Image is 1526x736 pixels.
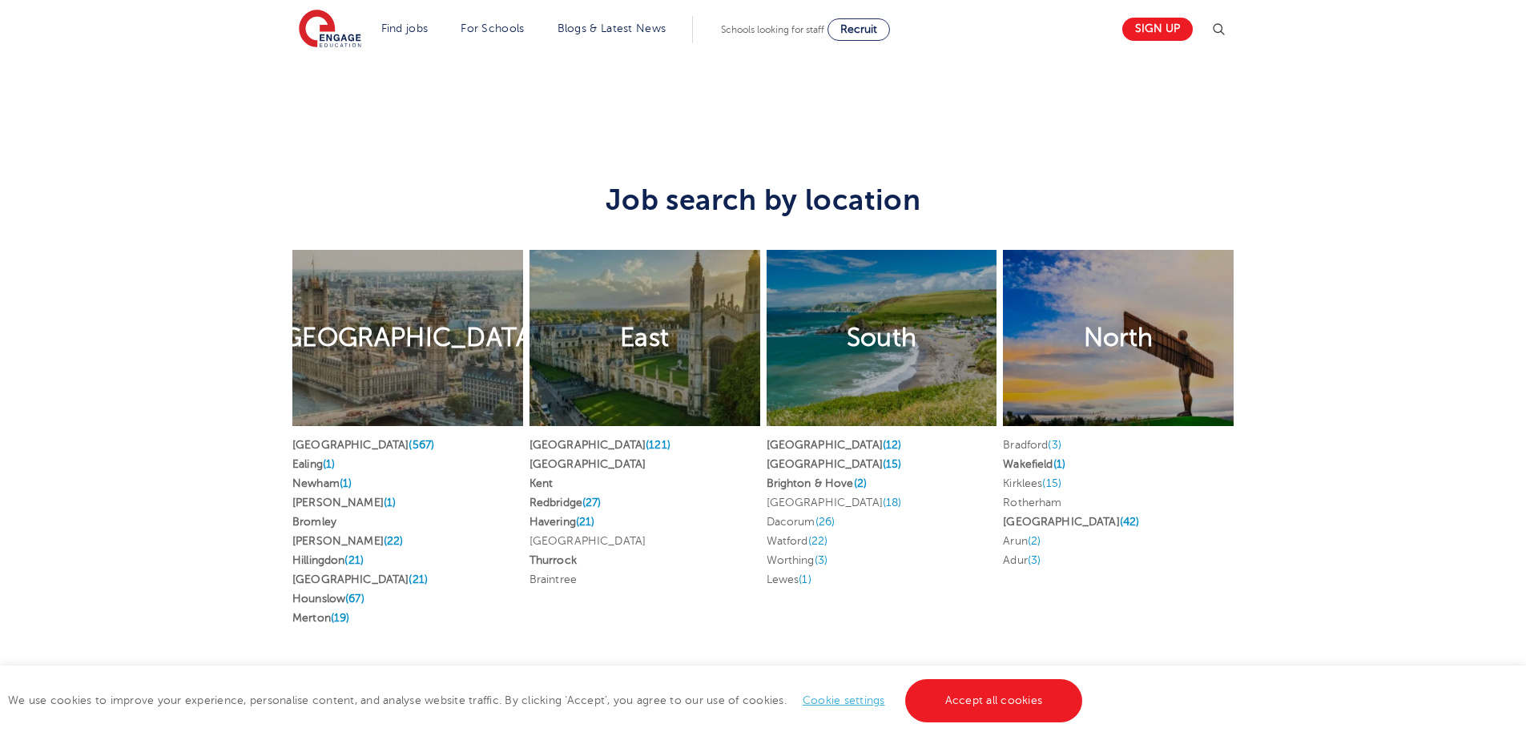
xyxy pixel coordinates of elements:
[276,321,540,355] h2: [GEOGRAPHIC_DATA]
[1053,458,1065,470] span: (1)
[529,497,602,509] a: Redbridge(27)
[767,551,997,570] li: Worthing
[1003,436,1234,455] li: Bradford
[384,535,404,547] span: (22)
[767,513,997,532] li: Dacorum
[529,516,595,528] a: Havering(21)
[854,477,867,489] span: (2)
[292,497,396,509] a: [PERSON_NAME](1)
[576,516,595,528] span: (21)
[289,151,1237,217] h3: Job search by location
[299,10,361,50] img: Engage Education
[292,593,364,605] a: Hounslow(67)
[1028,535,1041,547] span: (2)
[409,439,434,451] span: (567)
[905,679,1083,722] a: Accept all cookies
[381,22,429,34] a: Find jobs
[1003,551,1234,570] li: Adur
[8,694,1086,706] span: We use cookies to improve your experience, personalise content, and analyse website traffic. By c...
[1028,554,1041,566] span: (3)
[721,24,824,35] span: Schools looking for staff
[767,439,902,451] a: [GEOGRAPHIC_DATA](12)
[344,554,364,566] span: (21)
[883,439,902,451] span: (12)
[384,497,396,509] span: (1)
[323,458,335,470] span: (1)
[529,439,670,451] a: [GEOGRAPHIC_DATA](121)
[529,458,646,470] a: [GEOGRAPHIC_DATA]
[529,554,577,566] a: Thurrock
[1048,439,1061,451] span: (3)
[883,458,902,470] span: (15)
[409,573,428,585] span: (21)
[292,535,403,547] a: [PERSON_NAME](22)
[883,497,902,509] span: (18)
[799,573,811,585] span: (1)
[292,458,335,470] a: Ealing(1)
[529,532,760,551] li: [GEOGRAPHIC_DATA]
[646,439,670,451] span: (121)
[292,573,428,585] a: [GEOGRAPHIC_DATA](21)
[1122,18,1193,41] a: Sign up
[767,458,902,470] a: [GEOGRAPHIC_DATA](15)
[529,477,554,489] a: Kent
[803,694,885,706] a: Cookie settings
[1003,474,1234,493] li: Kirklees
[1120,516,1140,528] span: (42)
[840,23,877,35] span: Recruit
[529,570,760,589] li: Braintree
[1003,516,1139,528] a: [GEOGRAPHIC_DATA](42)
[582,497,602,509] span: (27)
[847,321,917,355] h2: South
[815,554,827,566] span: (3)
[292,439,434,451] a: [GEOGRAPHIC_DATA](567)
[1042,477,1061,489] span: (15)
[1084,321,1154,355] h2: North
[767,532,997,551] li: Watford
[815,516,835,528] span: (26)
[1003,458,1065,470] a: Wakefield(1)
[620,321,669,355] h2: East
[827,18,890,41] a: Recruit
[292,516,336,528] a: Bromley
[767,570,997,589] li: Lewes
[1003,493,1234,513] li: Rotherham
[767,477,868,489] a: Brighton & Hove(2)
[461,22,524,34] a: For Schools
[1003,532,1234,551] li: Arun
[345,593,364,605] span: (67)
[808,535,828,547] span: (22)
[292,554,364,566] a: Hillingdon(21)
[292,612,349,624] a: Merton(19)
[558,22,666,34] a: Blogs & Latest News
[767,493,997,513] li: [GEOGRAPHIC_DATA]
[292,477,352,489] a: Newham(1)
[331,612,350,624] span: (19)
[340,477,352,489] span: (1)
